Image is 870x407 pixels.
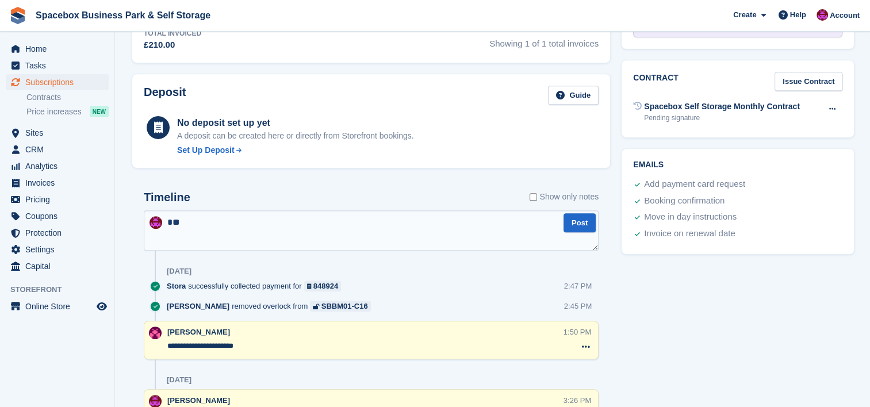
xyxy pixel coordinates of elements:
div: 2:47 PM [564,281,592,291]
div: 3:26 PM [564,395,591,406]
span: Create [733,9,756,21]
img: Avishka Chauhan [149,327,162,339]
a: menu [6,225,109,241]
span: Coupons [25,208,94,224]
span: Showing 1 of 1 total invoices [489,28,599,52]
a: Price increases NEW [26,105,109,118]
div: SBBM01-C16 [321,301,368,312]
span: CRM [25,141,94,158]
a: menu [6,241,109,258]
span: Account [830,10,860,21]
div: Add payment card request [644,178,745,191]
h2: Contract [633,72,679,91]
span: Home [25,41,94,57]
label: Show only notes [530,191,599,203]
span: Invoices [25,175,94,191]
h2: Deposit [144,86,186,105]
span: Online Store [25,298,94,314]
span: Protection [25,225,94,241]
div: 1:50 PM [564,327,591,337]
a: menu [6,258,109,274]
span: Analytics [25,158,94,174]
div: £210.00 [144,39,201,52]
div: NEW [90,106,109,117]
div: removed overlock from [167,301,377,312]
a: Set Up Deposit [177,144,414,156]
h2: Timeline [144,191,190,204]
a: SBBM01-C16 [310,301,370,312]
div: No deposit set up yet [177,116,414,130]
a: menu [6,175,109,191]
a: menu [6,74,109,90]
a: menu [6,191,109,208]
p: A deposit can be created here or directly from Storefront bookings. [177,130,414,142]
div: [DATE] [167,267,191,276]
img: Shitika Balanath [150,216,162,229]
div: successfully collected payment for [167,281,347,291]
a: menu [6,41,109,57]
span: Tasks [25,57,94,74]
h2: Emails [633,160,842,170]
span: Capital [25,258,94,274]
a: menu [6,158,109,174]
span: Storefront [10,284,114,295]
div: Total Invoiced [144,28,201,39]
div: Booking confirmation [644,194,725,208]
input: Show only notes [530,191,537,203]
span: Pricing [25,191,94,208]
img: stora-icon-8386f47178a22dfd0bd8f6a31ec36ba5ce8667c1dd55bd0f319d3a0aa187defe.svg [9,7,26,24]
span: [PERSON_NAME] [167,328,230,336]
div: Invoice on renewal date [644,227,735,241]
div: Set Up Deposit [177,144,235,156]
div: Move in day instructions [644,210,737,224]
span: [PERSON_NAME] [167,301,229,312]
a: menu [6,298,109,314]
span: Price increases [26,106,82,117]
a: menu [6,57,109,74]
div: [DATE] [167,375,191,385]
a: Preview store [95,300,109,313]
button: Post [564,213,596,232]
a: Issue Contract [775,72,842,91]
span: [PERSON_NAME] [167,396,230,405]
div: Spacebox Self Storage Monthly Contract [644,101,800,113]
span: Help [790,9,806,21]
span: Settings [25,241,94,258]
img: Shitika Balanath [817,9,828,21]
span: Sites [25,125,94,141]
a: Guide [548,86,599,105]
a: Contracts [26,92,109,103]
a: Spacebox Business Park & Self Storage [31,6,215,25]
a: menu [6,208,109,224]
span: Stora [167,281,186,291]
a: 848924 [304,281,342,291]
span: Subscriptions [25,74,94,90]
div: 848924 [313,281,338,291]
a: menu [6,125,109,141]
div: Pending signature [644,113,800,123]
div: 2:45 PM [564,301,592,312]
a: menu [6,141,109,158]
